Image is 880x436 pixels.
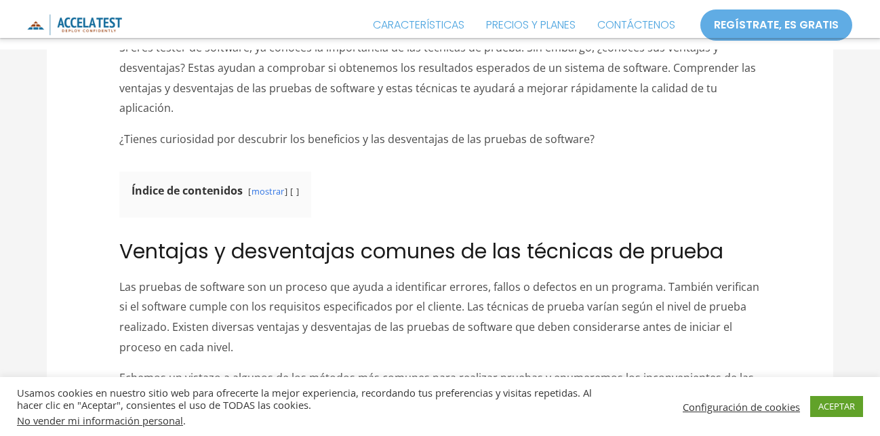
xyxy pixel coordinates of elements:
[252,185,284,197] a: mostrar
[818,400,855,412] font: ACEPTAR
[119,237,723,266] font: Ventajas y desventajas comunes de las técnicas de prueba
[683,400,800,414] font: Configuración de cookies
[17,414,183,427] font: No vender mi información personal
[119,279,759,355] font: Las pruebas de software son un proceso que ayuda a identificar errores, fallos o defectos en un p...
[17,386,592,412] font: Usamos cookies en nuestro sitio web para ofrecerte la mejor experiencia, recordando tus preferenc...
[119,370,754,405] font: Echemos un vistazo a algunos de los métodos más comunes para realizar pruebas y enumeremos los in...
[119,132,595,146] font: ¿Tienes curiosidad por descubrir los beneficios y las desventajas de las pruebas de software?
[683,401,800,413] a: Configuración de cookies
[132,183,243,198] font: Índice de contenidos
[183,414,186,427] font: .
[810,396,863,417] a: ACEPTAR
